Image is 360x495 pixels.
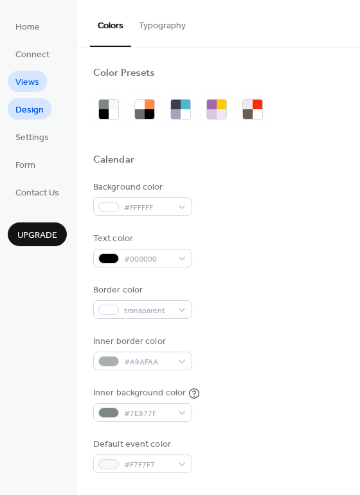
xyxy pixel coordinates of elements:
div: Inner border color [93,335,190,348]
span: Contact Us [15,186,59,200]
div: Default event color [93,438,190,451]
span: #7E877F [124,407,172,420]
span: Design [15,104,44,117]
div: Color Presets [93,67,155,80]
span: Views [15,76,39,89]
span: Upgrade [17,229,57,242]
a: Design [8,98,51,120]
div: Text color [93,232,190,246]
div: Background color [93,181,190,194]
a: Connect [8,43,57,64]
button: Upgrade [8,222,67,246]
span: #F7F7F7 [124,458,172,472]
span: #FFFFFF [124,201,172,215]
span: Settings [15,131,49,145]
span: Form [15,159,35,172]
span: #000000 [124,253,172,266]
span: transparent [124,304,172,318]
a: Settings [8,126,57,147]
div: Inner background color [93,386,186,400]
div: Border color [93,283,190,297]
a: Contact Us [8,181,67,203]
span: #A9AFAA [124,355,172,369]
span: Connect [15,48,50,62]
a: Views [8,71,47,92]
a: Form [8,154,43,175]
div: Calendar [93,154,134,167]
a: Home [8,15,48,37]
span: Home [15,21,40,34]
